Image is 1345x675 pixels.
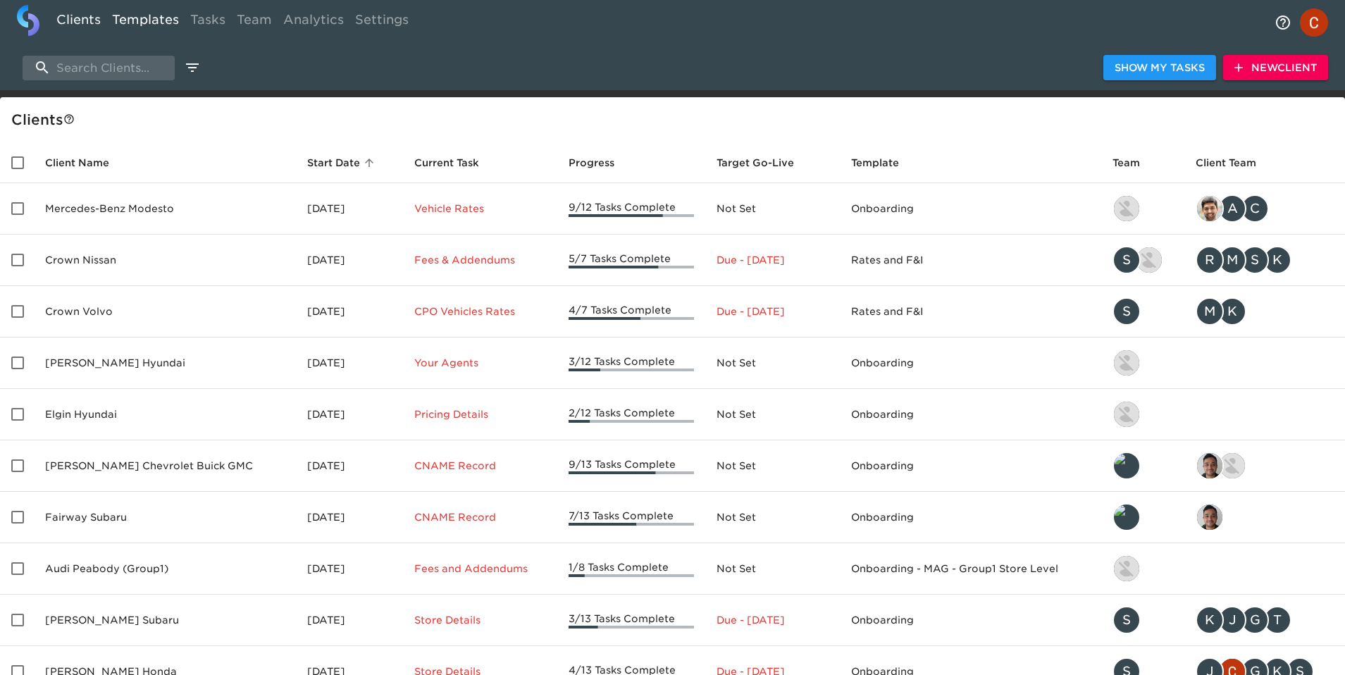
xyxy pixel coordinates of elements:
[1241,246,1269,274] div: S
[414,613,547,627] p: Store Details
[278,5,349,39] a: Analytics
[34,183,296,235] td: Mercedes-Benz Modesto
[1114,504,1139,530] img: leland@roadster.com
[414,407,547,421] p: Pricing Details
[1220,453,1245,478] img: nikko.foster@roadster.com
[296,543,402,595] td: [DATE]
[705,183,840,235] td: Not Set
[34,389,296,440] td: Elgin Hyundai
[851,154,917,171] span: Template
[414,154,479,171] span: This is the next Task in this Hub that should be completed
[1196,194,1334,223] div: sandeep@simplemnt.com, angelique.nurse@roadster.com, clayton.mandel@roadster.com
[1234,59,1317,77] span: New Client
[296,235,402,286] td: [DATE]
[34,235,296,286] td: Crown Nissan
[1115,59,1205,77] span: Show My Tasks
[1112,606,1141,634] div: S
[1218,246,1246,274] div: M
[1112,246,1173,274] div: savannah@roadster.com, austin@roadster.com
[1112,246,1141,274] div: S
[34,595,296,646] td: [PERSON_NAME] Subaru
[1218,194,1246,223] div: A
[557,183,705,235] td: 9/12 Tasks Complete
[705,440,840,492] td: Not Set
[1196,297,1224,326] div: M
[414,202,547,216] p: Vehicle Rates
[1136,247,1162,273] img: austin@roadster.com
[296,337,402,389] td: [DATE]
[705,337,840,389] td: Not Set
[1197,504,1222,530] img: sai@simplemnt.com
[717,304,829,318] p: Due - [DATE]
[1241,606,1269,634] div: G
[414,154,497,171] span: Current Task
[840,440,1101,492] td: Onboarding
[1196,154,1275,171] span: Client Team
[1112,606,1173,634] div: savannah@roadster.com
[1112,555,1173,583] div: nikko.foster@roadster.com
[349,5,414,39] a: Settings
[1112,154,1158,171] span: Team
[1112,349,1173,377] div: kevin.lo@roadster.com
[557,235,705,286] td: 5/7 Tasks Complete
[63,113,75,125] svg: This is a list of all of your clients and clients shared with you
[296,286,402,337] td: [DATE]
[705,492,840,543] td: Not Set
[717,154,812,171] span: Target Go-Live
[296,595,402,646] td: [DATE]
[840,492,1101,543] td: Onboarding
[840,595,1101,646] td: Onboarding
[1196,452,1334,480] div: sai@simplemnt.com, nikko.foster@roadster.com
[705,389,840,440] td: Not Set
[557,440,705,492] td: 9/13 Tasks Complete
[557,543,705,595] td: 1/8 Tasks Complete
[296,389,402,440] td: [DATE]
[569,154,633,171] span: Progress
[840,286,1101,337] td: Rates and F&I
[717,253,829,267] p: Due - [DATE]
[34,543,296,595] td: Audi Peabody (Group1)
[557,286,705,337] td: 4/7 Tasks Complete
[106,5,185,39] a: Templates
[23,56,175,80] input: search
[34,286,296,337] td: Crown Volvo
[1112,400,1173,428] div: kevin.lo@roadster.com
[231,5,278,39] a: Team
[34,492,296,543] td: Fairway Subaru
[296,440,402,492] td: [DATE]
[1197,196,1222,221] img: sandeep@simplemnt.com
[840,389,1101,440] td: Onboarding
[1218,297,1246,326] div: K
[557,389,705,440] td: 2/12 Tasks Complete
[11,109,1339,131] div: Client s
[1266,6,1300,39] button: notifications
[414,459,547,473] p: CNAME Record
[1218,606,1246,634] div: J
[1196,246,1224,274] div: R
[1114,350,1139,376] img: kevin.lo@roadster.com
[1196,503,1334,531] div: sai@simplemnt.com
[1196,297,1334,326] div: mcooley@crowncars.com, kwilson@crowncars.com
[1112,452,1173,480] div: leland@roadster.com
[1103,55,1216,81] button: Show My Tasks
[307,154,378,171] span: Start Date
[1196,246,1334,274] div: rrobins@crowncars.com, mcooley@crowncars.com, sparent@crowncars.com, kwilson@crowncars.com
[1114,556,1139,581] img: nikko.foster@roadster.com
[180,56,204,80] button: edit
[1112,503,1173,531] div: leland@roadster.com
[1112,297,1141,326] div: S
[1196,606,1334,634] div: kevin.mand@schomp.com, james.kurtenbach@schomp.com, george.lawton@schomp.com, tj.joyce@schomp.com
[557,595,705,646] td: 3/13 Tasks Complete
[840,337,1101,389] td: Onboarding
[1223,55,1328,81] button: NewClient
[1114,402,1139,427] img: kevin.lo@roadster.com
[185,5,231,39] a: Tasks
[1300,8,1328,37] img: Profile
[1196,606,1224,634] div: K
[296,183,402,235] td: [DATE]
[414,510,547,524] p: CNAME Record
[1241,194,1269,223] div: C
[557,337,705,389] td: 3/12 Tasks Complete
[414,304,547,318] p: CPO Vehicles Rates
[1114,196,1139,221] img: kevin.lo@roadster.com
